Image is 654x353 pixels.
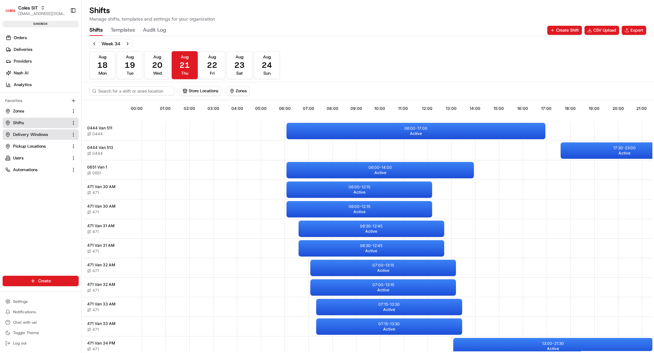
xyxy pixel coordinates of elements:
span: 471 [92,229,99,234]
span: Wed [153,70,162,76]
a: Analytics [3,80,81,90]
span: 471 Van 32 AM [87,282,115,287]
button: Aug22Fri [199,51,225,79]
p: 07:00 - 13:15 [372,282,394,287]
span: 471 Van 33 AM [87,302,116,307]
span: 471 [92,268,99,273]
p: 07:00 - 13:15 [372,263,394,268]
button: Create [3,276,79,286]
a: Orders [3,33,81,43]
button: Pickup Locations [3,141,79,152]
a: Pickup Locations [5,143,68,149]
span: 11:00 [398,106,408,111]
span: 471 [92,249,99,254]
button: Chat with us! [3,318,79,327]
button: 471 [87,190,99,195]
span: Fri [210,70,215,76]
span: 471 [92,327,99,332]
a: Deliveries [3,44,81,55]
span: 09:00 [350,106,362,111]
span: Active [377,287,389,293]
a: Zones [5,108,68,114]
span: 471 Van 30 AM [87,184,116,189]
span: 17:00 [541,106,552,111]
span: 471 [92,210,99,215]
span: 07:00 [303,106,314,111]
span: Providers [14,58,32,64]
span: 471 [92,288,99,293]
img: Coles SIT [5,5,16,16]
span: 19:00 [589,106,599,111]
button: Shifts [89,25,103,36]
span: 0444 Van 511 [87,125,112,131]
button: Export [622,26,646,35]
span: Log out [13,341,26,346]
span: 471 [92,190,99,195]
button: Delivery Windows [3,129,79,140]
button: Previous week [90,39,99,48]
button: Aug20Wed [144,51,170,79]
button: Store Locations [180,86,221,96]
p: Manage shifts, templates and settings for your organization [89,16,215,22]
span: 0651 Van 1 [87,165,107,170]
span: 471 [92,307,99,313]
span: 19 [125,60,135,70]
span: 21:00 [636,106,647,111]
a: Shifts [5,120,68,126]
span: Orders [14,35,27,41]
button: 471 [87,346,99,352]
span: Aug [181,54,189,60]
span: Active [547,346,559,351]
span: Active [383,307,395,312]
span: Sun [263,70,271,76]
a: Users [5,155,68,161]
button: 471 [87,210,99,215]
span: Active [374,170,386,175]
p: 06:00 - 14:00 [368,165,392,170]
input: Search for a shift or store location [89,86,174,96]
span: Active [410,131,422,136]
span: 18:00 [565,106,576,111]
p: 06:00 - 12:15 [349,204,370,209]
span: 471 Van 31 AM [87,223,115,228]
button: Next week [123,39,132,48]
span: 05:00 [255,106,267,111]
span: Notifications [13,309,36,315]
span: Aug [263,54,271,60]
span: Aug [236,54,243,60]
span: 18 [97,60,108,70]
button: Aug18Mon [89,51,116,79]
span: 08:00 [327,106,338,111]
p: 17:30 - 23:00 [613,145,636,151]
span: 13:00 [446,106,457,111]
button: CSV Upload [584,26,619,35]
span: Mon [99,70,107,76]
button: Users [3,153,79,163]
button: 0444 [87,151,103,156]
span: 03:00 [208,106,219,111]
span: 471 [92,346,99,352]
button: Aug19Tue [117,51,143,79]
button: Settings [3,297,79,306]
span: 471 Van 30 AM [87,204,116,209]
button: [EMAIL_ADDRESS][DOMAIN_NAME] [18,11,65,16]
button: Zones [227,86,250,96]
a: Nash AI [3,68,81,78]
span: 00:00 [131,106,143,111]
p: 07:15 - 13:30 [378,321,400,327]
span: Active [377,268,389,273]
button: 0651 [87,170,101,176]
span: 471 Van 31 AM [87,243,115,248]
a: Automations [5,167,68,173]
span: Nash AI [14,70,28,76]
a: Delivery Windows [5,132,68,138]
span: 471 Van 33 AM [87,321,116,326]
span: 15:00 [493,106,504,111]
span: 24 [262,60,272,70]
span: 01:00 [160,106,171,111]
span: 0444 [92,131,103,137]
span: Aug [153,54,161,60]
span: 0444 [92,151,103,156]
span: 23 [234,60,245,70]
